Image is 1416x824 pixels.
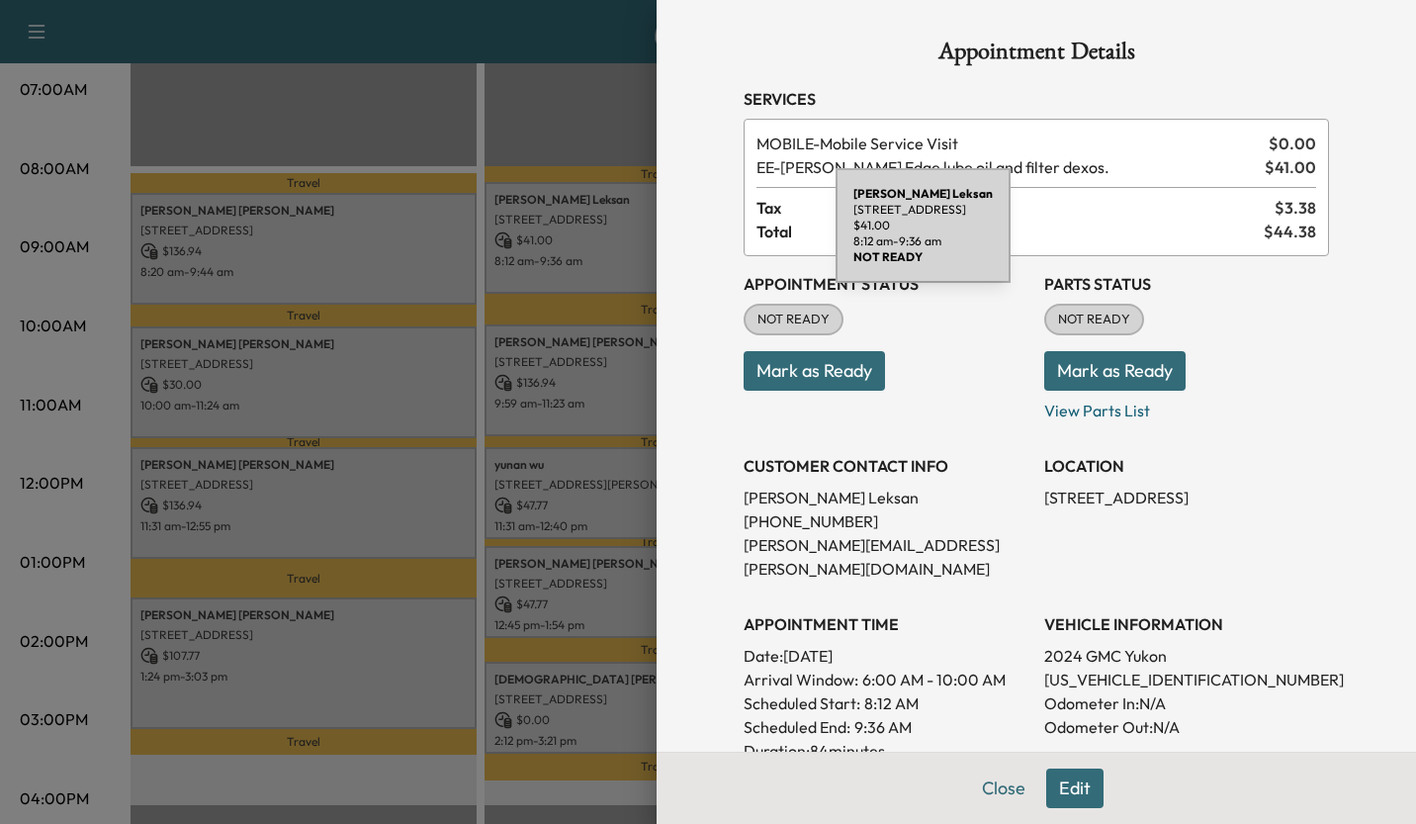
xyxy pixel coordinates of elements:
[854,715,912,739] p: 9:36 AM
[744,40,1329,71] h1: Appointment Details
[744,668,1028,691] p: Arrival Window:
[744,486,1028,509] p: [PERSON_NAME] Leksan
[1044,486,1329,509] p: [STREET_ADDRESS]
[1044,612,1329,636] h3: VEHICLE INFORMATION
[1044,391,1329,422] p: View Parts List
[1275,196,1316,220] span: $ 3.38
[744,612,1028,636] h3: APPOINTMENT TIME
[1044,691,1329,715] p: Odometer In: N/A
[744,454,1028,478] h3: CUSTOMER CONTACT INFO
[744,509,1028,533] p: [PHONE_NUMBER]
[744,533,1028,581] p: [PERSON_NAME][EMAIL_ADDRESS][PERSON_NAME][DOMAIN_NAME]
[744,87,1329,111] h3: Services
[1044,715,1329,739] p: Odometer Out: N/A
[744,351,885,391] button: Mark as Ready
[744,691,860,715] p: Scheduled Start:
[1044,454,1329,478] h3: LOCATION
[1044,351,1186,391] button: Mark as Ready
[756,220,1264,243] span: Total
[756,155,1257,179] span: Ewing Edge lube oil and filter dexos.
[746,310,841,329] span: NOT READY
[1046,769,1104,808] button: Edit
[744,644,1028,668] p: Date: [DATE]
[1265,155,1316,179] span: $ 41.00
[1044,668,1329,691] p: [US_VEHICLE_IDENTIFICATION_NUMBER]
[862,668,1006,691] span: 6:00 AM - 10:00 AM
[744,739,1028,763] p: Duration: 84 minutes
[1269,132,1316,155] span: $ 0.00
[756,132,1261,155] span: Mobile Service Visit
[1044,644,1329,668] p: 2024 GMC Yukon
[1264,220,1316,243] span: $ 44.38
[756,196,1275,220] span: Tax
[1044,272,1329,296] h3: Parts Status
[864,691,919,715] p: 8:12 AM
[744,715,850,739] p: Scheduled End:
[744,272,1028,296] h3: Appointment Status
[969,769,1038,808] button: Close
[1046,310,1142,329] span: NOT READY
